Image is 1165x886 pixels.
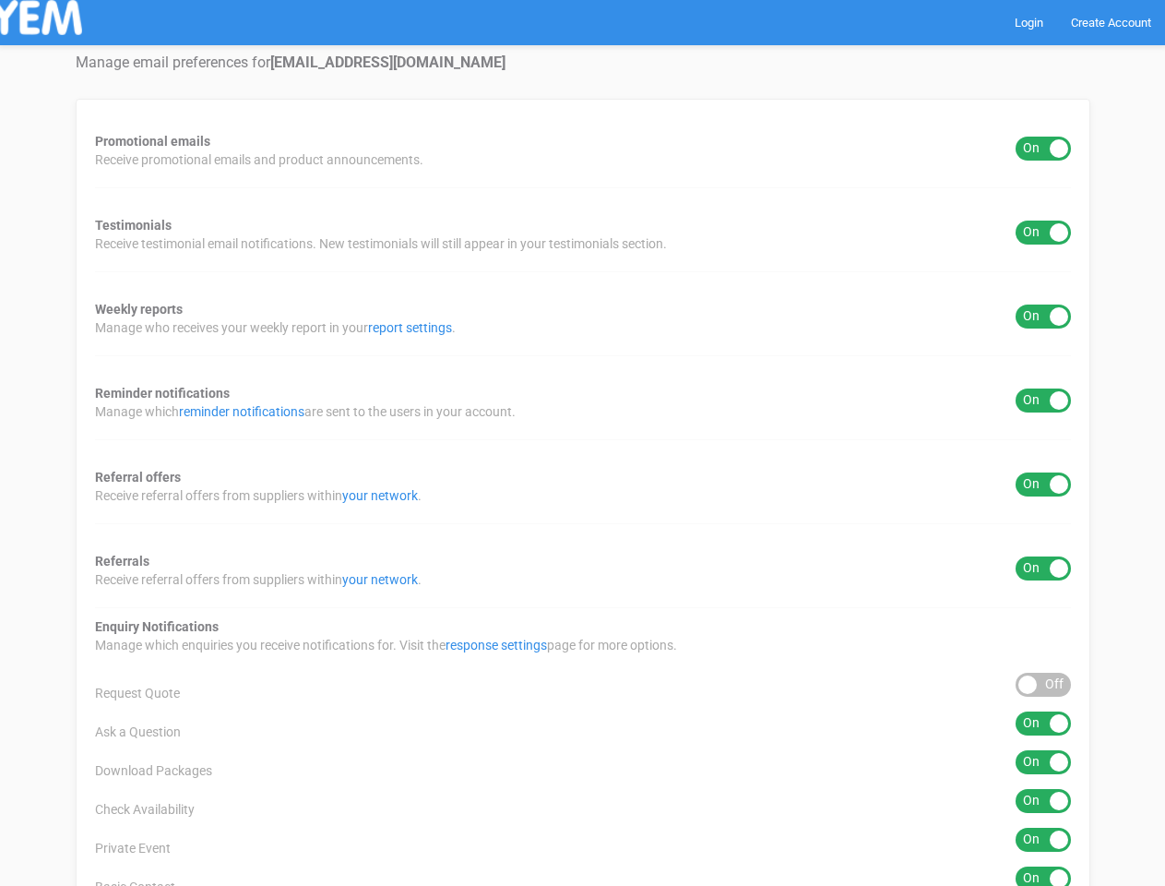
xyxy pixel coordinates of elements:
[95,619,219,634] strong: Enquiry Notifications
[95,570,422,589] span: Receive referral offers from suppliers within .
[342,488,418,503] a: your network
[95,302,183,317] strong: Weekly reports
[76,54,1090,71] h4: Manage email preferences for
[179,404,304,419] a: reminder notifications
[342,572,418,587] a: your network
[95,761,212,780] span: Download Packages
[95,800,195,819] span: Check Availability
[95,554,149,569] strong: Referrals
[446,638,547,653] a: response settings
[270,54,505,71] strong: [EMAIL_ADDRESS][DOMAIN_NAME]
[95,470,181,485] strong: Referral offers
[368,320,452,335] a: report settings
[95,386,230,401] strong: Reminder notifications
[95,723,181,741] span: Ask a Question
[95,234,667,253] span: Receive testimonial email notifications. New testimonials will still appear in your testimonials ...
[95,318,456,337] span: Manage who receives your weekly report in your .
[95,218,172,233] strong: Testimonials
[95,402,516,421] span: Manage which are sent to the users in your account.
[95,684,180,702] span: Request Quote
[95,839,171,857] span: Private Event
[95,134,210,149] strong: Promotional emails
[95,486,422,505] span: Receive referral offers from suppliers within .
[95,636,677,654] span: Manage which enquiries you receive notifications for. Visit the page for more options.
[95,150,423,169] span: Receive promotional emails and product announcements.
